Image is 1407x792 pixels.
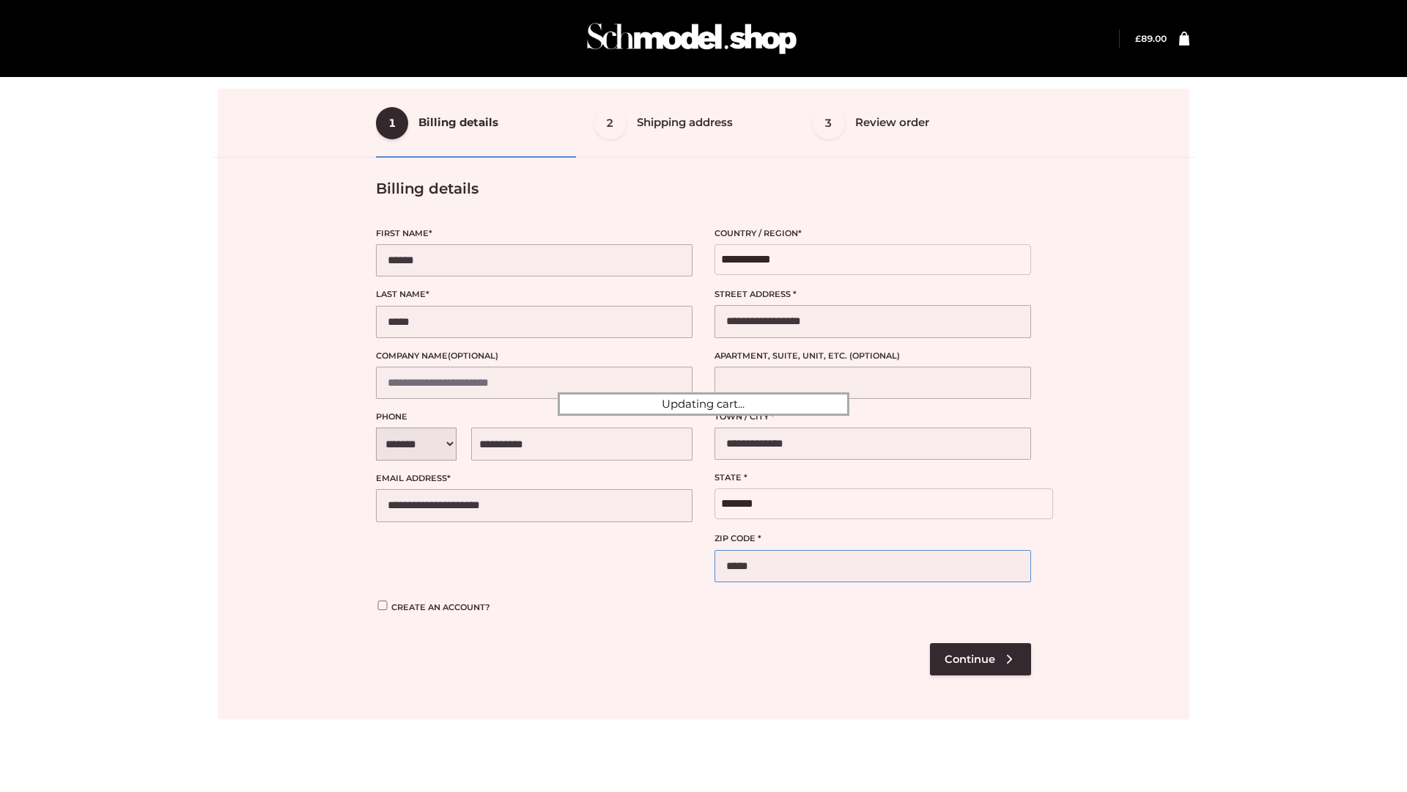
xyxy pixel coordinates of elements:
img: Schmodel Admin 964 [582,10,802,67]
span: £ [1135,33,1141,44]
bdi: 89.00 [1135,33,1167,44]
a: £89.00 [1135,33,1167,44]
div: Updating cart... [558,392,849,416]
